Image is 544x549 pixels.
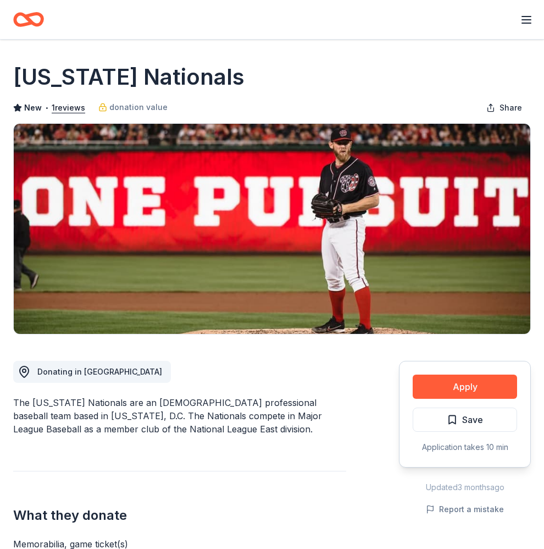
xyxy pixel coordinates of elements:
button: Share [478,97,531,119]
span: New [24,101,42,114]
div: Updated 3 months ago [399,481,531,494]
span: donation value [109,101,168,114]
a: Home [13,7,44,32]
span: Share [499,101,522,114]
button: Apply [413,375,517,399]
button: 1reviews [52,101,85,114]
span: Donating in [GEOGRAPHIC_DATA] [37,367,162,376]
button: Save [413,408,517,432]
button: Report a mistake [426,503,504,516]
a: donation value [98,101,168,114]
img: Image for Washington Nationals [14,124,530,334]
div: Application takes 10 min [413,441,517,454]
div: The [US_STATE] Nationals are an [DEMOGRAPHIC_DATA] professional baseball team based in [US_STATE]... [13,396,346,436]
span: Save [462,413,483,427]
h2: What they donate [13,507,346,524]
h1: [US_STATE] Nationals [13,62,245,92]
span: • [45,103,49,112]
